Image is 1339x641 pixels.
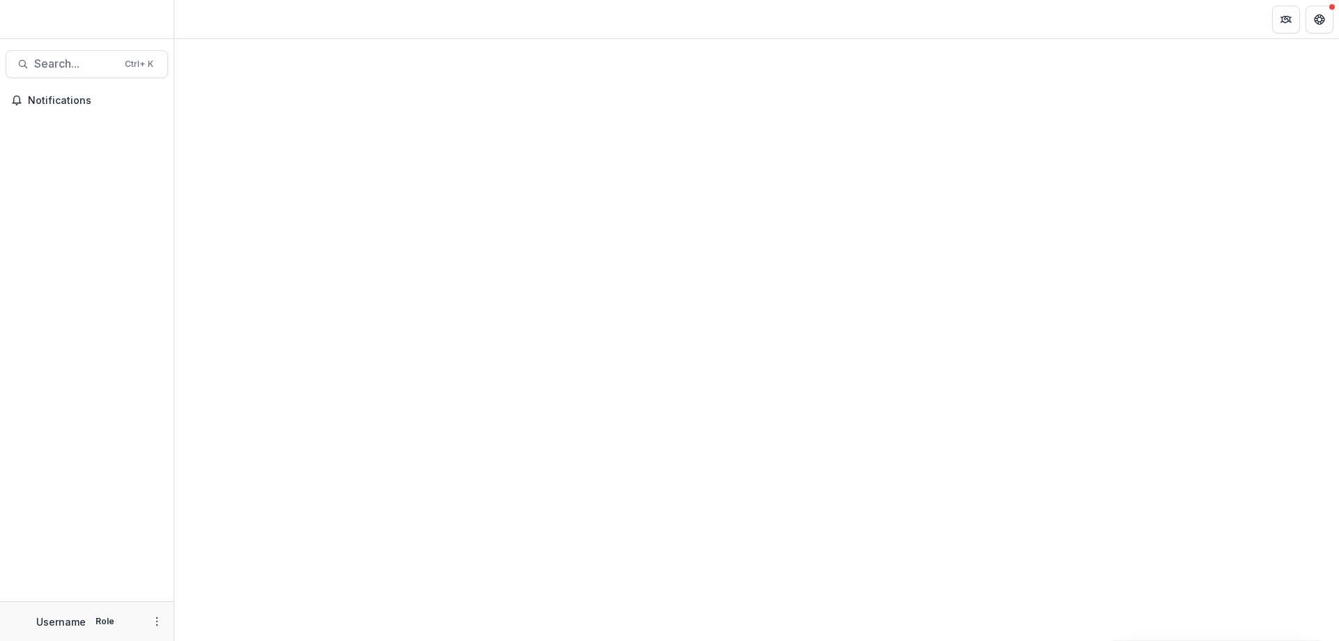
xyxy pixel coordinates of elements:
nav: breadcrumb [180,9,239,29]
button: Notifications [6,89,168,112]
button: Partners [1272,6,1300,33]
button: More [149,613,165,630]
button: Get Help [1306,6,1333,33]
p: Username [36,614,86,629]
div: Ctrl + K [122,56,156,72]
span: Notifications [28,95,162,107]
button: Search... [6,50,168,78]
span: Search... [34,57,116,70]
p: Role [91,615,119,628]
